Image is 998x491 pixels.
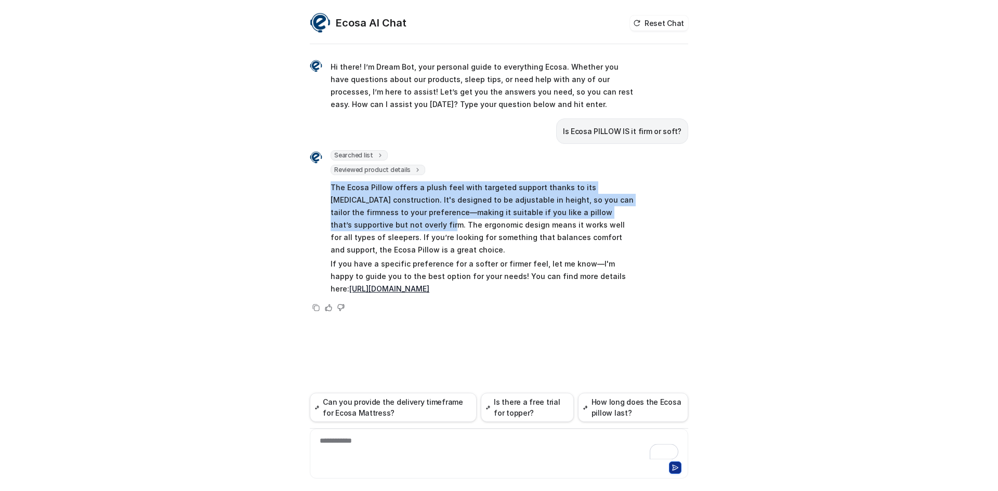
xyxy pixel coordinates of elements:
[331,150,388,161] span: Searched list
[331,61,635,111] p: Hi there! I’m Dream Bot, your personal guide to everything Ecosa. Whether you have questions abou...
[310,151,322,164] img: Widget
[630,16,688,31] button: Reset Chat
[349,284,429,293] a: [URL][DOMAIN_NAME]
[331,165,425,175] span: Reviewed product details
[310,12,331,33] img: Widget
[563,125,681,138] p: Is Ecosa PILLOW IS it firm or soft?
[331,181,635,256] p: The Ecosa Pillow offers a plush feel with targeted support thanks to its [MEDICAL_DATA] construct...
[481,393,574,422] button: Is there a free trial for topper?
[310,60,322,72] img: Widget
[331,258,635,295] p: If you have a specific preference for a softer or firmer feel, let me know—I'm happy to guide you...
[578,393,688,422] button: How long does the Ecosa pillow last?
[310,393,477,422] button: Can you provide the delivery timeframe for Ecosa Mattress?
[312,435,686,459] div: To enrich screen reader interactions, please activate Accessibility in Grammarly extension settings
[336,16,406,30] h2: Ecosa AI Chat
